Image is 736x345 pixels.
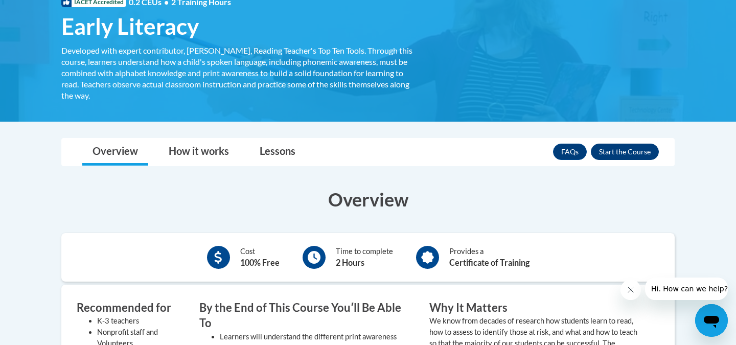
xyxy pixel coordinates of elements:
iframe: Close message [620,280,641,300]
a: FAQs [553,144,587,160]
button: Enroll [591,144,659,160]
b: Certificate of Training [449,258,530,267]
b: 2 Hours [336,258,364,267]
h3: Recommended for [77,300,184,316]
div: Developed with expert contributor, [PERSON_NAME], Reading Teacher's Top Ten Tools. Through this c... [61,45,414,101]
a: How it works [158,139,239,166]
a: Overview [82,139,148,166]
div: Time to complete [336,246,393,269]
div: Provides a [449,246,530,269]
a: Lessons [249,139,306,166]
b: 100% Free [240,258,280,267]
h3: Overview [61,187,675,212]
span: Early Literacy [61,13,199,40]
iframe: Button to launch messaging window [695,304,728,337]
li: K-3 teachers [97,315,184,327]
h3: Why It Matters [429,300,644,316]
div: Cost [240,246,280,269]
h3: By the End of This Course Youʹll Be Able To [199,300,414,332]
iframe: Message from company [645,278,728,300]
